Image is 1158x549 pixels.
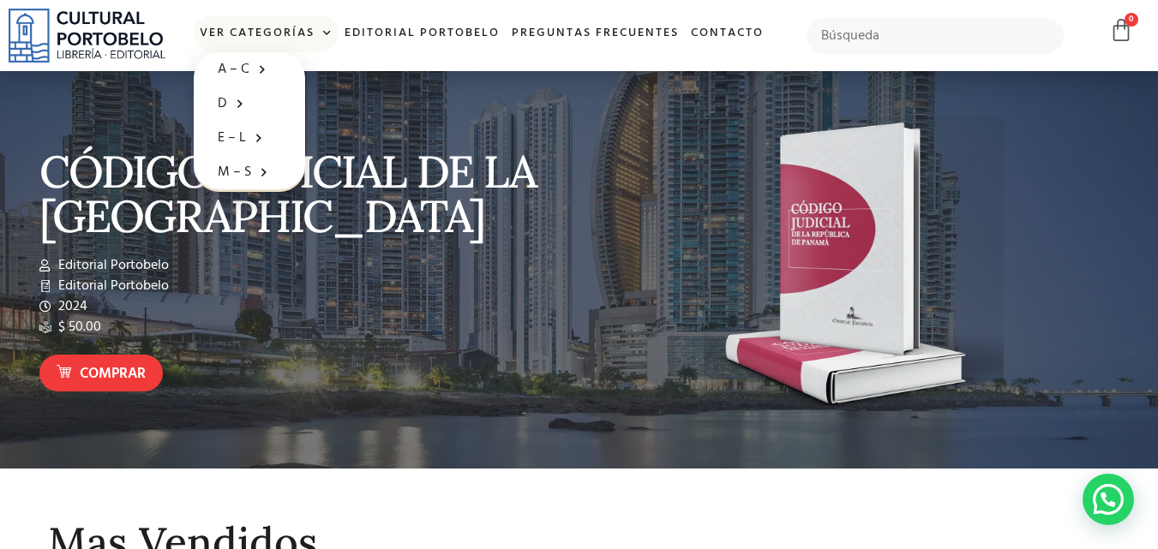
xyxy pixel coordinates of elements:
a: Editorial Portobelo [339,15,506,52]
a: Ver Categorías [194,15,339,52]
ul: Ver Categorías [194,52,305,192]
div: WhatsApp contact [1083,474,1134,525]
a: M – S [194,155,305,189]
p: CÓDIGO JUDICIAL DE LA [GEOGRAPHIC_DATA] [39,149,571,238]
a: D [194,87,305,121]
a: 0 [1109,18,1133,43]
span: Comprar [80,363,146,385]
span: 0 [1125,13,1138,27]
a: E – L [194,121,305,155]
span: Editorial Portobelo [54,255,169,276]
input: Búsqueda [807,18,1065,54]
span: $ 50.00 [54,317,101,337]
a: Comprar [39,355,163,391]
a: Preguntas frecuentes [506,15,685,52]
span: Editorial Portobelo [54,276,169,296]
a: A – C [194,52,305,87]
a: Contacto [685,15,770,52]
span: 2024 [54,296,87,317]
